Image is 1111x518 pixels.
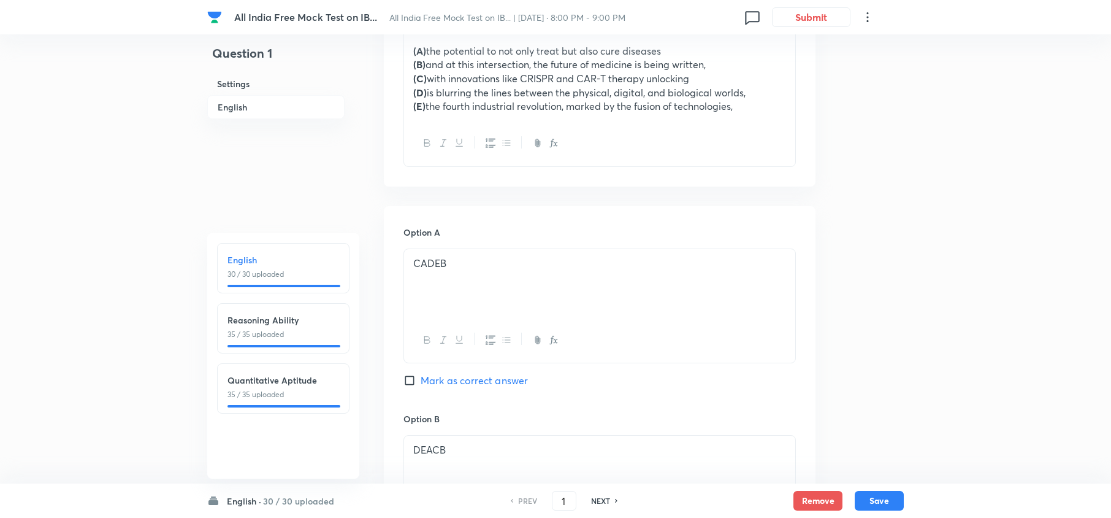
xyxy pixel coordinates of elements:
h6: Reasoning Ability [227,314,339,327]
span: All India Free Mock Test on IB... [234,10,377,23]
span: Mark as correct answer [421,373,528,388]
h6: English [207,95,345,119]
strong: (B) [413,58,426,71]
button: Submit [772,7,850,27]
p: the fourth industrial revolution, marked by the fusion of technologies, [413,99,786,114]
strong: (D) [413,86,427,99]
strong: (E) [413,99,426,112]
p: and at this intersection, the future of medicine is being written, [413,58,786,72]
h6: PREV [518,495,537,506]
img: Company Logo [207,10,222,25]
p: 30 / 30 uploaded [227,269,339,280]
strong: (A) [413,44,426,57]
p: is blurring the lines between the physical, digital, and biological worlds, [413,86,786,100]
p: with innovations like CRISPR and CAR-T therapy unlocking [413,72,786,86]
h6: Quantitative Aptitude [227,374,339,387]
button: Save [855,491,904,511]
h6: Option A [403,226,796,239]
span: All India Free Mock Test on IB... | [DATE] · 8:00 PM - 9:00 PM [389,12,625,23]
p: the potential to not only treat but also cure diseases [413,44,786,58]
p: DEACB [413,443,786,457]
h4: Question 1 [207,44,345,72]
h6: 30 / 30 uploaded [263,495,334,508]
p: 35 / 35 uploaded [227,329,339,340]
p: 35 / 35 uploaded [227,389,339,400]
h6: Option B [403,412,796,425]
h6: English [227,253,339,266]
button: Remove [793,491,842,511]
strong: (C) [413,72,427,85]
h6: English · [227,495,261,508]
h6: Settings [207,72,345,95]
h6: NEXT [591,495,610,506]
a: Company Logo [207,10,224,25]
p: CADEB [413,257,786,271]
